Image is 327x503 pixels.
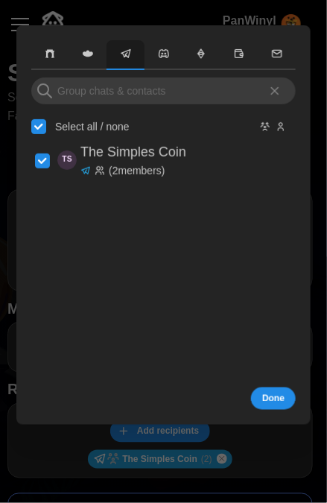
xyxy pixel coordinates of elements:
[251,387,296,410] button: Done
[31,77,296,104] input: Group chats & contacts
[262,388,285,409] span: Done
[46,119,130,134] label: Select all / none
[275,121,287,133] button: Hide Users
[259,121,271,133] button: Hide Groups
[80,142,186,163] p: The Simples Coin
[109,163,165,178] p: ( 2 members)
[57,150,77,169] span: The Simples Coin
